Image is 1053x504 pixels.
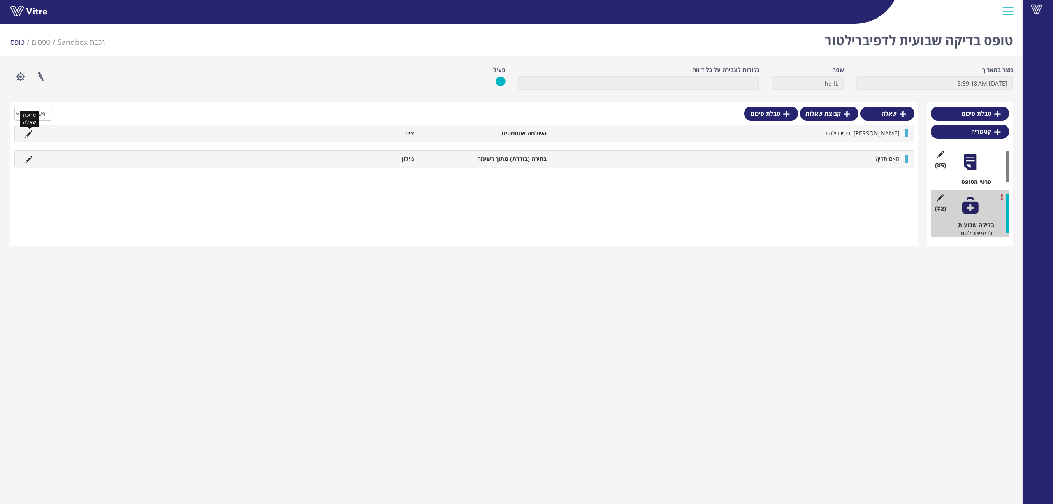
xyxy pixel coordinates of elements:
[825,21,1013,56] h1: טופס בדיקה שבועית לדפיברילטור
[935,204,946,213] span: (2 )
[937,178,1009,186] div: פרטי הטופס
[875,155,900,163] span: האם תקין?
[931,107,1009,121] a: טבלת סיכום
[32,37,51,47] a: טפסים
[496,76,506,86] img: yes
[860,107,914,121] a: שאלה
[982,66,1013,74] label: נוצר בתאריך
[744,107,798,121] a: טבלת סיכום
[937,221,1009,237] div: בדיקה שבועית לדיפיברילטור
[931,125,1009,139] a: קטגוריה
[10,37,32,48] li: טופס
[800,107,858,121] a: קבוצת שאלות
[286,129,418,137] li: ציוד
[418,129,551,137] li: השלמה אוטומטית
[418,155,551,163] li: בחירה (בודדת) מתוך רשימה
[824,129,900,137] span: [PERSON_NAME]' דיפיברילטור
[692,66,759,74] label: נקודות לצבירה על כל דיווח
[935,161,946,170] span: (5 )
[832,66,844,74] label: שפה
[493,66,506,74] label: פעיל
[20,111,39,127] div: עריכת שאלה
[286,155,418,163] li: מילון
[58,37,105,47] span: 288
